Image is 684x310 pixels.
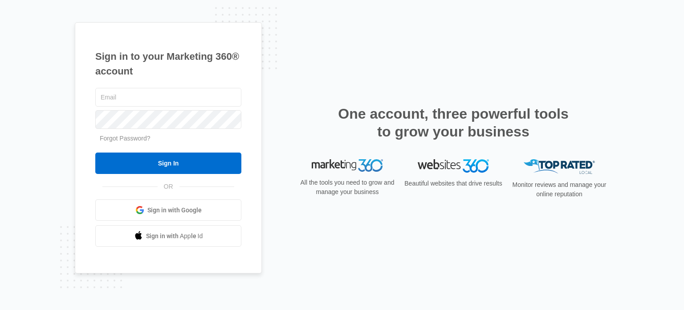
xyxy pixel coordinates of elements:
span: Sign in with Google [147,206,202,215]
p: Beautiful websites that drive results [403,179,503,188]
a: Forgot Password? [100,135,151,142]
input: Sign In [95,153,241,174]
h2: One account, three powerful tools to grow your business [335,105,571,141]
a: Sign in with Google [95,199,241,221]
img: Marketing 360 [312,159,383,172]
img: Websites 360 [418,159,489,172]
p: All the tools you need to grow and manage your business [297,178,397,197]
span: Sign in with Apple Id [146,231,203,241]
span: OR [158,182,179,191]
p: Monitor reviews and manage your online reputation [509,180,609,199]
h1: Sign in to your Marketing 360® account [95,49,241,79]
a: Sign in with Apple Id [95,225,241,247]
input: Email [95,88,241,107]
img: Top Rated Local [524,159,595,174]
